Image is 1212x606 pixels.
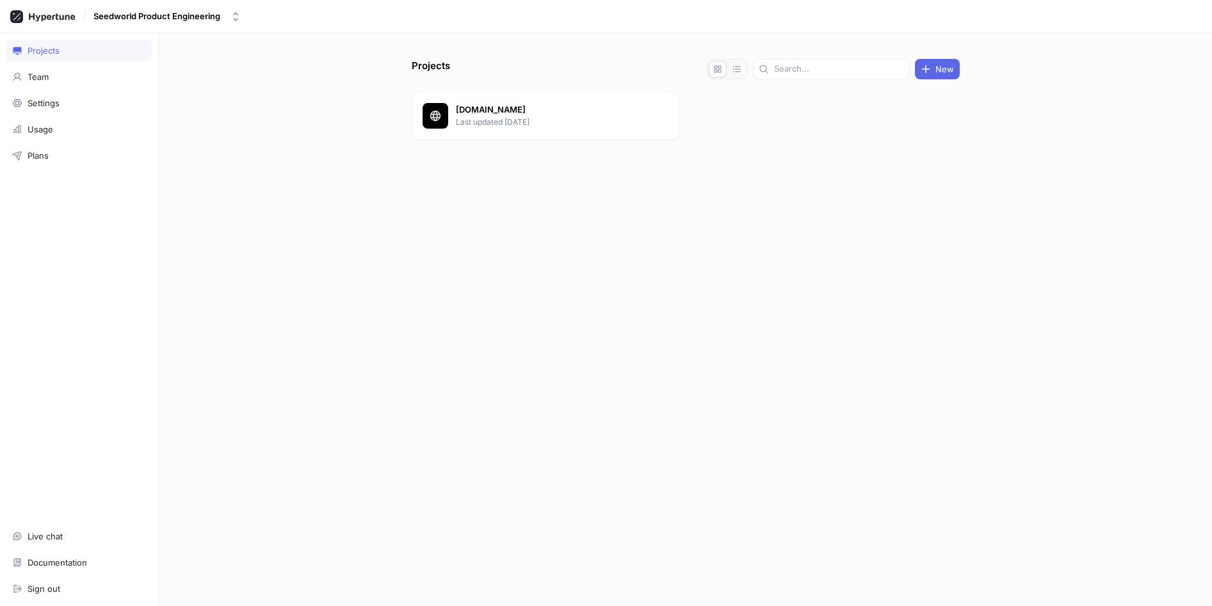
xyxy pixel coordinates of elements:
div: Plans [28,150,49,161]
a: Settings [6,92,152,114]
button: Seedworld Product Engineering [88,6,246,27]
a: Documentation [6,552,152,573]
input: Search... [774,63,904,76]
p: Last updated [DATE] [456,116,642,128]
a: Usage [6,118,152,140]
a: Projects [6,40,152,61]
div: Settings [28,98,60,108]
p: [DOMAIN_NAME] [456,104,642,116]
div: Sign out [28,584,60,594]
div: Live chat [28,531,63,541]
div: Documentation [28,557,87,568]
p: Projects [412,59,450,79]
div: Team [28,72,49,82]
span: New [935,65,954,73]
div: Usage [28,124,53,134]
div: Seedworld Product Engineering [93,11,220,22]
button: New [915,59,960,79]
div: Projects [28,45,60,56]
a: Team [6,66,152,88]
a: Plans [6,145,152,166]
